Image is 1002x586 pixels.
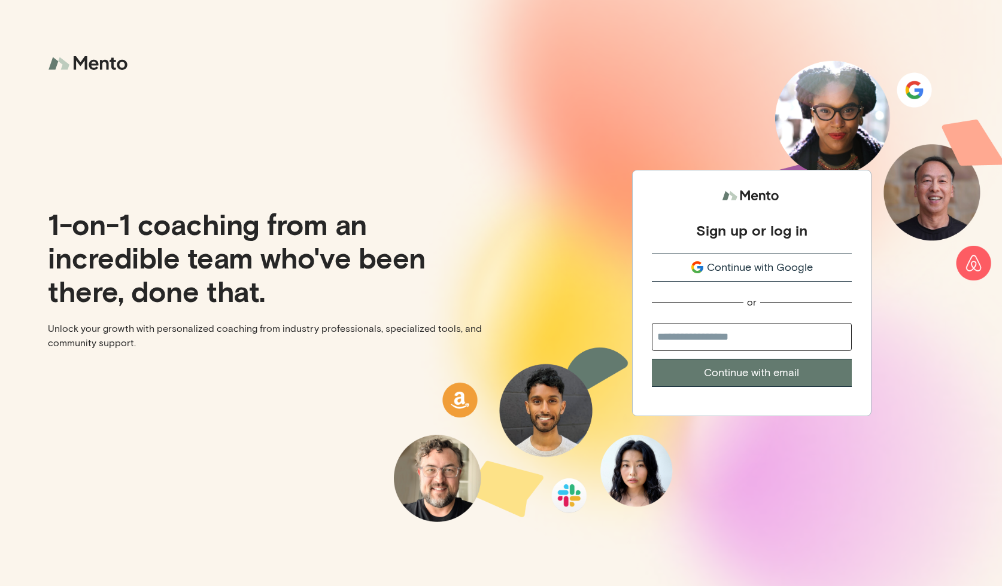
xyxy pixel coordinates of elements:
[707,260,813,276] span: Continue with Google
[696,221,807,239] div: Sign up or log in
[48,48,132,80] img: logo
[747,296,757,309] div: or
[48,322,491,350] p: Unlock your growth with personalized coaching from industry professionals, specialized tools, and...
[652,254,852,282] button: Continue with Google
[48,207,491,307] p: 1-on-1 coaching from an incredible team who've been there, done that.
[722,185,782,207] img: logo.svg
[652,359,852,387] button: Continue with email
